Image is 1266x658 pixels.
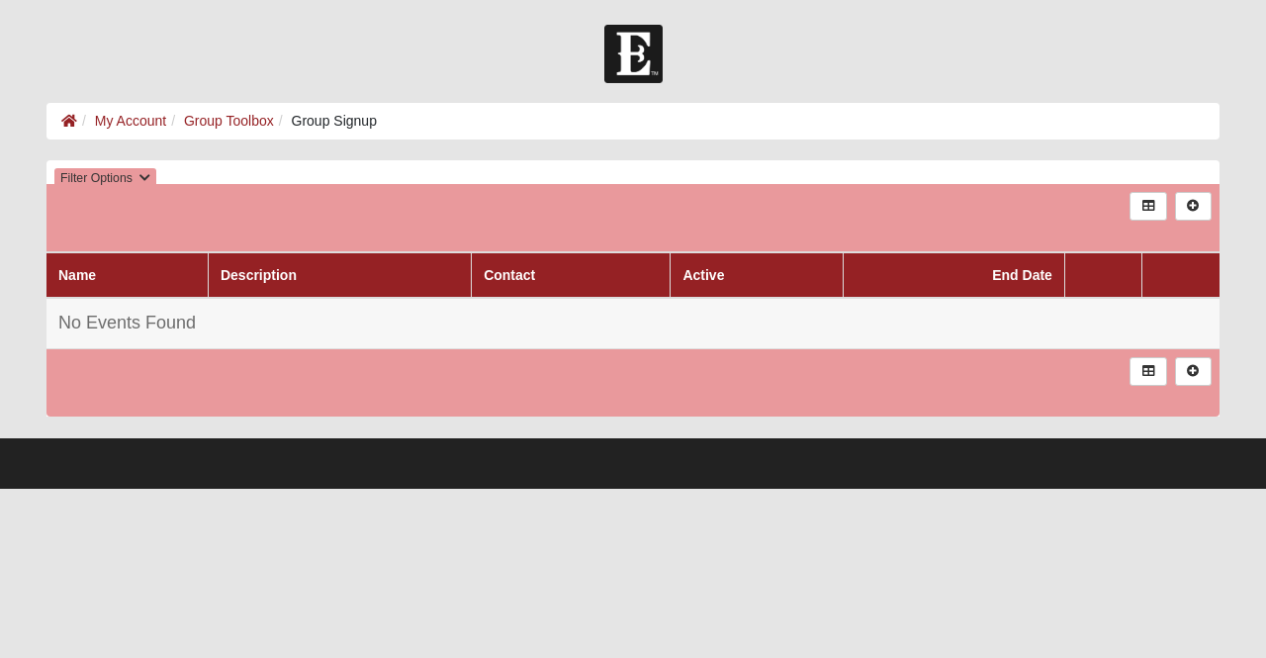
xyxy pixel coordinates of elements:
[604,25,663,83] img: Church of Eleven22 Logo
[844,252,1065,298] th: End Date
[95,113,166,129] a: My Account
[58,313,196,332] span: No Events Found
[221,267,297,283] a: Description
[1130,192,1166,221] a: Export to Excel
[54,168,156,189] button: Filter Options
[1175,357,1212,386] a: Alt+N
[274,111,377,132] li: Group Signup
[671,252,844,298] th: Active
[184,113,274,129] a: Group Toolbox
[1130,357,1166,386] a: Export to Excel
[1175,192,1212,221] a: Alt+N
[472,252,671,298] th: Contact
[58,267,96,283] a: Name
